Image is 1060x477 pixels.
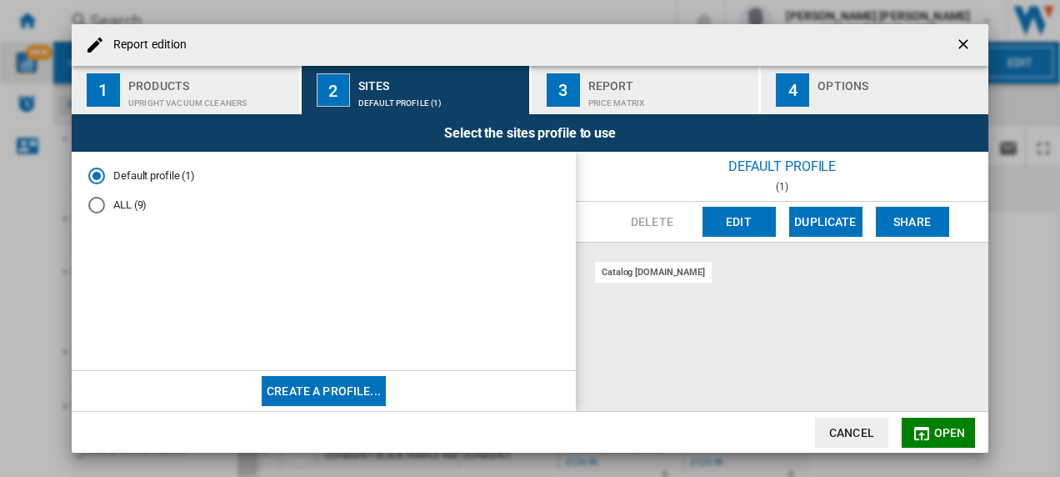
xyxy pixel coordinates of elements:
div: Sites [358,73,522,90]
h4: Report edition [105,37,187,53]
div: 3 [547,73,580,107]
div: Upright vacuum cleaners [128,90,292,108]
button: 1 Products Upright vacuum cleaners [72,66,301,114]
md-radio-button: Default profile (1) [88,168,559,184]
ng-md-icon: getI18NText('BUTTONS.CLOSE_DIALOG') [955,36,975,56]
button: Delete [616,207,689,237]
button: Share [876,207,949,237]
button: Edit [702,207,776,237]
button: 4 Options [761,66,988,114]
div: 1 [87,73,120,107]
md-radio-button: ALL (9) [88,197,559,213]
button: 3 Report Price Matrix [532,66,761,114]
div: Report [588,73,752,90]
button: Duplicate [789,207,862,237]
button: Open [902,418,975,448]
button: 2 Sites Default profile (1) [302,66,531,114]
div: Price Matrix [588,90,752,108]
div: Default profile [576,152,988,181]
button: Create a profile... [262,376,386,406]
div: Default profile (1) [358,90,522,108]
button: getI18NText('BUTTONS.CLOSE_DIALOG') [948,28,982,62]
div: Select the sites profile to use [72,114,988,152]
span: Open [934,426,966,439]
div: 2 [317,73,350,107]
div: Products [128,73,292,90]
div: catalog [DOMAIN_NAME] [595,262,712,283]
div: 4 [776,73,809,107]
button: Cancel [815,418,888,448]
div: Options [817,73,982,90]
md-dialog: Report edition ... [72,24,988,454]
div: (1) [576,181,988,193]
